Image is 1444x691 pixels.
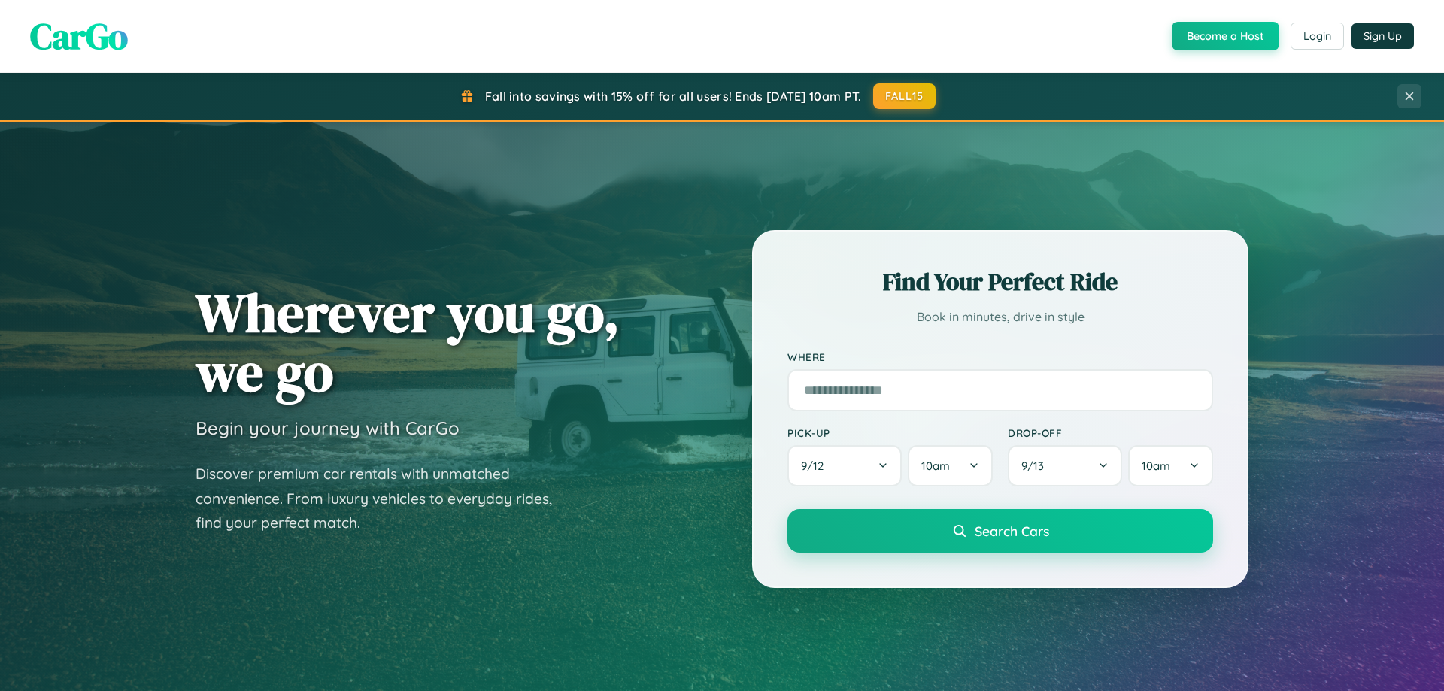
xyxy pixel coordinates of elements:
[196,417,460,439] h3: Begin your journey with CarGo
[873,83,936,109] button: FALL15
[801,459,831,473] span: 9 / 12
[787,445,902,486] button: 9/12
[975,523,1049,539] span: Search Cars
[1008,426,1213,439] label: Drop-off
[787,509,1213,553] button: Search Cars
[787,306,1213,328] p: Book in minutes, drive in style
[1128,445,1213,486] button: 10am
[1291,23,1344,50] button: Login
[1172,22,1279,50] button: Become a Host
[1021,459,1051,473] span: 9 / 13
[787,265,1213,299] h2: Find Your Perfect Ride
[485,89,862,104] span: Fall into savings with 15% off for all users! Ends [DATE] 10am PT.
[787,350,1213,363] label: Where
[1008,445,1122,486] button: 9/13
[1142,459,1170,473] span: 10am
[908,445,993,486] button: 10am
[921,459,950,473] span: 10am
[196,462,572,535] p: Discover premium car rentals with unmatched convenience. From luxury vehicles to everyday rides, ...
[787,426,993,439] label: Pick-up
[1351,23,1414,49] button: Sign Up
[30,11,128,61] span: CarGo
[196,283,620,402] h1: Wherever you go, we go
